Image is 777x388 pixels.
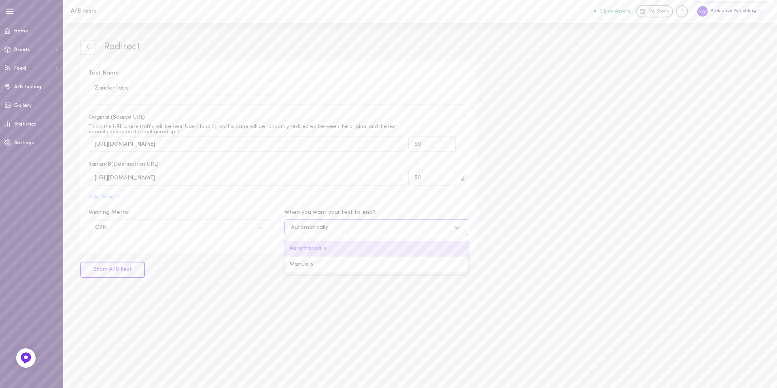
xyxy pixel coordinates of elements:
[20,352,32,364] img: Feedback Button
[648,8,669,15] span: My Store
[594,9,636,14] a: 0 Live Assets
[89,70,119,76] span: Test Name
[89,80,272,96] input: Test Name
[676,5,688,17] div: Knowledge center
[104,41,140,54] span: Redirect
[636,5,673,17] a: My Store
[14,47,30,52] span: Assets
[594,9,631,14] button: 0 Live Assets
[89,124,404,134] div: This is the URL where traffic will be sent. Users landing on this page will be randomly redirecte...
[14,66,26,71] span: Feed
[89,194,120,200] button: Add Variant
[284,209,376,215] span: When you want your test to end?
[89,114,145,120] span: Original (Source URL)
[291,225,328,230] div: Automatically
[89,170,404,185] input: https://
[284,241,468,257] div: Automatically
[14,103,32,108] span: Gallery
[694,2,769,20] div: Ambiance Verlichting
[284,257,468,273] div: Manually
[89,160,159,168] span: Variant B (Destination URL)
[14,122,36,127] span: Statistics
[80,262,145,278] button: Start A/B test
[95,225,106,230] div: CVR
[89,136,404,152] input: Original (Source URL)This is the URL where traffic will be sent. Users landing on this page will ...
[71,8,204,14] h1: A/B tests
[14,85,41,90] span: A/B testing
[14,29,28,34] span: Home
[14,141,34,145] span: Settings
[89,209,129,215] span: Winning Metric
